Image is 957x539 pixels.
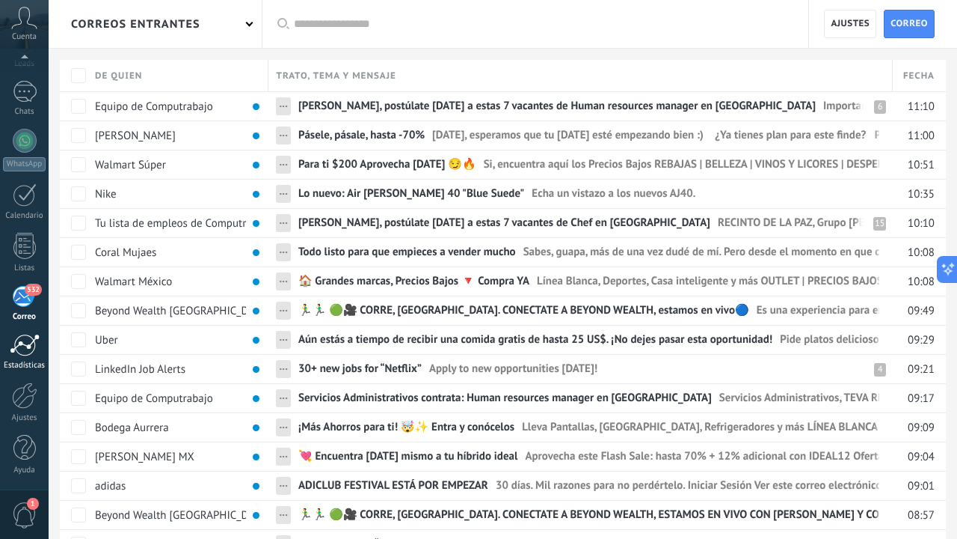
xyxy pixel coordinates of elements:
[298,186,524,208] span: Lo nuevo: Air Jordan 40 "Blue Suede"
[908,450,935,464] span: 09:04
[279,418,287,432] span: ...
[279,476,287,490] span: ...
[279,126,287,140] span: ...
[298,99,816,121] span: Sandra Lozano, postúlate hoy a estas 7 vacantes de Human resources manager en Ciudad de México DF
[279,301,287,315] span: ...
[298,296,879,325] a: 🏃‍♂️🏃‍♂️ 🟢🎥 CORRE, [GEOGRAPHIC_DATA]. CONECTATE A BEYOND WEALTH, estamos en vivo🔵Es una experienc...
[279,155,287,169] span: ...
[95,421,169,434] span: Bodega Aurrera
[27,498,39,510] span: 1
[298,238,879,267] a: Todo listo para que empieces a vender muchoSabes, guapa, más de una vez dudé de mí. Pero desde el...
[908,246,935,260] span: 10:08
[3,413,46,423] div: Ajustes
[298,449,517,471] span: 💘 Encuentra hoy mismo a tu híbrido ideal
[824,10,876,38] a: Ajustes
[3,466,46,475] div: Ayuda
[298,508,915,529] span: 🏃‍♂️🏃‍♂️ 🟢🎥 CORRE, CORRE. CONECTATE A BEYOND WEALTH, ESTAMOS EN VIVO CON SPENCER Y CORAL.🔵
[884,10,935,38] a: Correo
[95,69,142,83] span: De quien
[908,479,935,493] span: 09:01
[298,216,710,237] span: Sandra Lozano, postúlate hoy a estas 7 vacantes de Chef en Jalisco
[298,121,879,150] a: Pásele, pásale, hasta -70%[DATE], esperamos que tu [DATE] esté empezando bien :) ¿Ya tienes plan ...
[95,187,117,201] span: Nike
[279,272,287,286] span: ...
[298,332,772,354] span: Aún estás a tiempo de recibir una comida gratis de hasta 25 US$. ¡No dejes pasar esta oportunidad!
[279,447,287,461] span: ...
[95,275,172,288] span: Walmart México
[908,304,935,318] span: 09:49
[279,97,287,111] span: ...
[279,243,287,257] span: ...
[298,245,516,267] span: Todo listo para que empieces a vender mucho
[908,216,935,231] span: 10:10
[908,275,935,289] span: 10:08
[298,180,879,208] a: Lo nuevo: Air [PERSON_NAME] 40 "Blue Suede"Echa un vistazo a los nuevos AJ40. ‌ ‌ ‌ ‌ ‌ ‌ ‌ ‌ ‌ ‌...
[908,508,935,523] span: 08:57
[95,158,166,171] span: Walmart Súper
[298,420,514,442] span: ¡Más Ahorros para ti! 🤯✨ Entra y conócelos
[873,217,886,231] div: 15
[95,129,176,142] span: Paulina de SARELLY
[95,362,185,376] span: LinkedIn Job Alerts
[95,246,156,259] span: Coral Mujaes
[298,303,749,325] span: 🏃‍♂️🏃‍♂️ 🟢🎥 CORRE, CORRE. CONECTATE A BEYOND WEALTH, estamos en vivo🔵
[298,128,425,150] span: Pásele, pásale, hasta -70%
[298,267,879,296] a: 🏠 Grandes marcas, Precios Bajos 🔻 Compra YALínea Blanca, Deportes, Casa inteligente y más OUTLET ...
[298,391,712,412] span: Servicios Administrativos contrata: Human resources manager en Ciudad de México DF
[276,69,396,83] span: Trato, tema y mensaje
[298,442,879,471] a: 💘 Encuentra [DATE] mismo a tu híbrido idealAprovecha este Flash Sale: hasta 70% + 12% adicional c...
[874,363,886,377] div: 4
[279,505,287,520] span: ...
[95,450,194,463] span: Emma MX
[908,100,935,114] span: 11:10
[298,326,879,354] a: Aún estás a tiempo de recibir una comida gratis de hasta 25 US$. ¡No dejes pasar esta oportunidad...
[95,333,118,347] span: Uber
[279,359,287,374] span: ...
[3,264,46,273] div: Listas
[298,92,879,121] a: [PERSON_NAME], postúlate [DATE] a estas 7 vacantes de Human resources manager en [GEOGRAPHIC_DATA...
[298,501,879,529] a: 🏃‍♂️🏃‍♂️ 🟢🎥 CORRE, [GEOGRAPHIC_DATA]. CONECTATE A BEYOND WEALTH, ESTAMOS EN VIVO CON [PERSON_NAME...
[908,362,935,377] span: 09:21
[890,10,928,37] span: Correo
[298,209,879,237] a: [PERSON_NAME], postúlate [DATE] a estas 7 vacantes de Chef en [GEOGRAPHIC_DATA]RECINTO DE LA PAZ,...
[908,129,935,143] span: 11:00
[95,100,213,113] span: Equipo de Computrabajo
[903,69,935,83] span: Fecha
[908,421,935,435] span: 09:09
[298,472,879,500] a: ADICLUB FESTIVAL ESTÁ POR EMPEZAR30 días. Mil razones para no perdértelo. Iniciar Sesión Ver este...
[298,362,422,383] span: 30+ new jobs for “Netflix”
[908,392,935,406] span: 09:17
[279,389,287,403] span: ...
[874,100,886,114] div: 6
[298,413,879,442] a: ¡Más Ahorros para ti! 🤯✨ Entra y conócelosLleva Pantallas, [GEOGRAPHIC_DATA], Refrigeradores y má...
[298,384,879,412] a: Servicios Administrativos contrata: Human resources manager en [GEOGRAPHIC_DATA]Servicios Adminis...
[298,150,879,179] a: Para ti $200 Aprovecha [DATE] 😏🔥Si, encuentra aquí los Precios Bajos REBAJAS | BELLEZA | VINOS Y ...
[908,187,935,201] span: 10:35
[279,184,287,198] span: ...
[95,304,246,317] span: Beyond Wealth Ciudad de Mexico 2025- SPENCER HOFFMANN
[831,10,870,37] span: Ajustes
[3,157,46,171] div: WhatsApp
[95,508,246,522] span: Beyond Wealth Ciudad de Mexico 2025- SPENCER HOFFMANN
[3,211,46,221] div: Calendario
[279,330,287,344] span: ...
[908,333,935,347] span: 09:29
[95,216,246,230] span: Tu lista de empleos de Computrabajo
[429,362,913,383] span: Apply to new opportunities [DATE]! ͏ ͏ ͏ ͏ ͏ ͏ ͏ ͏ ͏ ͏ ͏ ͏ ͏ ͏ ͏ ͏ ͏ ͏ ͏ ͏ ͏ ͏ ͏ ͏ ͏ ͏ ͏ ͏ ͏ ͏ ͏ ...
[298,478,488,500] span: ADICLUB FESTIVAL ESTÁ POR EMPEZAR
[3,312,46,322] div: Correo
[298,157,476,179] span: Para ti $200 Aprovecha HOY 😏🔥
[25,284,42,296] span: 532
[95,479,126,493] span: adidas
[279,213,287,228] span: ...
[3,361,46,371] div: Estadísticas
[95,392,213,405] span: Equipo de Computrabajo
[3,107,46,117] div: Chats
[298,274,529,296] span: 🏠 Grandes marcas, Precios Bajos 🔻 Compra YA
[908,158,935,172] span: 10:51
[12,32,37,42] span: Cuenta
[298,355,879,383] a: 30+ new jobs for “Netflix”Apply to new opportunities [DATE]! ͏ ͏ ͏ ͏ ͏ ͏ ͏ ͏ ͏ ͏ ͏ ͏ ͏ ͏ ͏ ͏ ͏ ͏ ...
